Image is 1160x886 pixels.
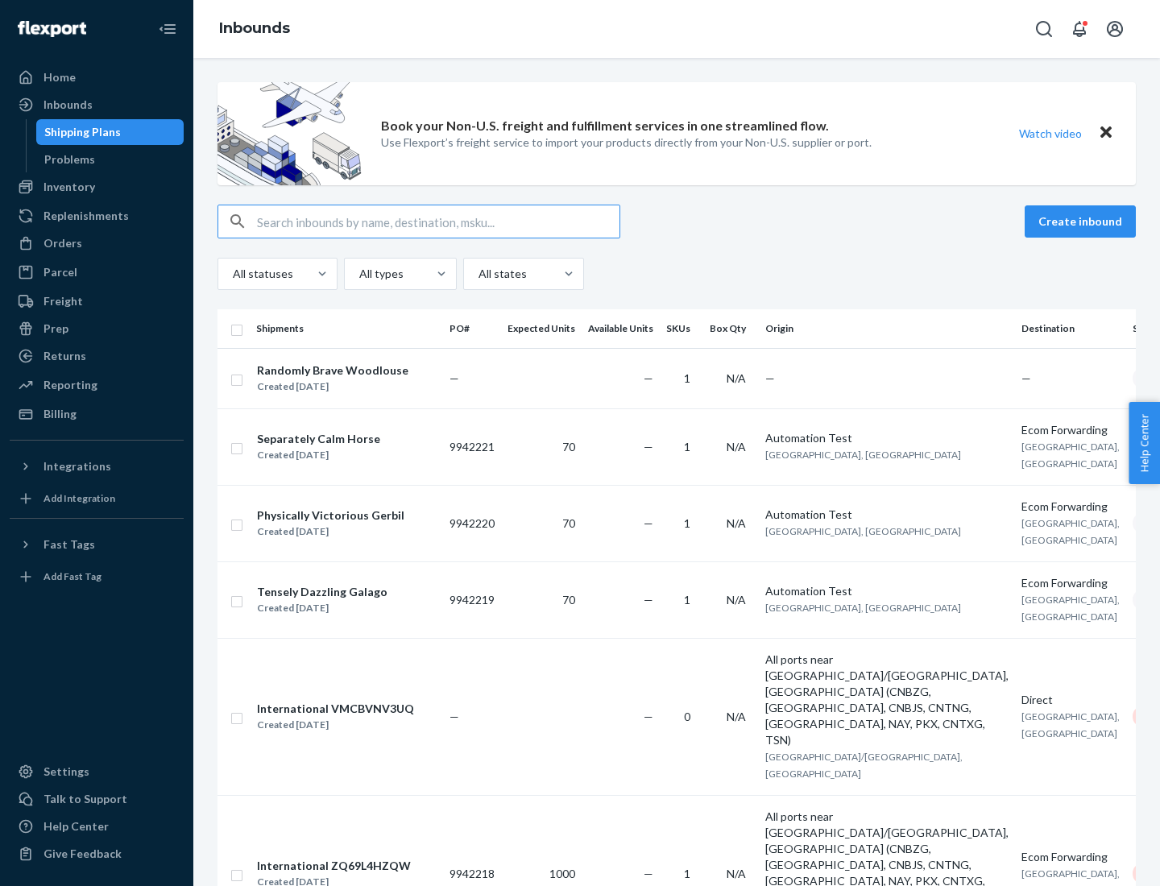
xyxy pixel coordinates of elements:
span: N/A [727,593,746,607]
div: Parcel [43,264,77,280]
span: 1 [684,516,690,530]
div: Help Center [43,818,109,834]
div: Ecom Forwarding [1021,422,1120,438]
div: Orders [43,235,82,251]
span: — [644,710,653,723]
a: Prep [10,316,184,342]
a: Inbounds [10,92,184,118]
button: Create inbound [1025,205,1136,238]
div: Created [DATE] [257,600,387,616]
div: Returns [43,348,86,364]
a: Returns [10,343,184,369]
button: Fast Tags [10,532,184,557]
div: Problems [44,151,95,168]
span: [GEOGRAPHIC_DATA]/[GEOGRAPHIC_DATA], [GEOGRAPHIC_DATA] [765,751,963,780]
div: Settings [43,764,89,780]
div: All ports near [GEOGRAPHIC_DATA]/[GEOGRAPHIC_DATA], [GEOGRAPHIC_DATA] (CNBZG, [GEOGRAPHIC_DATA], ... [765,652,1009,748]
th: Expected Units [501,309,582,348]
td: 9942220 [443,485,501,561]
div: Add Integration [43,491,115,505]
a: Shipping Plans [36,119,184,145]
span: N/A [727,516,746,530]
div: Created [DATE] [257,524,404,540]
div: Created [DATE] [257,717,414,733]
th: Destination [1015,309,1126,348]
div: Ecom Forwarding [1021,849,1120,865]
a: Inventory [10,174,184,200]
a: Parcel [10,259,184,285]
div: Replenishments [43,208,129,224]
span: 70 [562,593,575,607]
div: Fast Tags [43,536,95,553]
span: 1 [684,867,690,880]
th: Box Qty [703,309,759,348]
div: Give Feedback [43,846,122,862]
div: Created [DATE] [257,447,380,463]
a: Billing [10,401,184,427]
div: Talk to Support [43,791,127,807]
p: Use Flexport’s freight service to import your products directly from your Non-U.S. supplier or port. [381,135,872,151]
a: Orders [10,230,184,256]
div: International VMCBVNV3UQ [257,701,414,717]
button: Open Search Box [1028,13,1060,45]
div: Automation Test [765,430,1009,446]
span: — [644,440,653,453]
span: N/A [727,371,746,385]
div: Created [DATE] [257,379,408,395]
span: 1 [684,440,690,453]
span: — [644,867,653,880]
span: N/A [727,867,746,880]
th: PO# [443,309,501,348]
div: Freight [43,293,83,309]
div: Prep [43,321,68,337]
a: Home [10,64,184,90]
span: — [644,516,653,530]
span: [GEOGRAPHIC_DATA], [GEOGRAPHIC_DATA] [765,449,961,461]
div: Physically Victorious Gerbil [257,507,404,524]
a: Add Integration [10,486,184,511]
a: Freight [10,288,184,314]
a: Problems [36,147,184,172]
span: 70 [562,440,575,453]
td: 9942219 [443,561,501,638]
button: Help Center [1129,402,1160,484]
a: Help Center [10,814,184,839]
span: [GEOGRAPHIC_DATA], [GEOGRAPHIC_DATA] [765,602,961,614]
div: Shipping Plans [44,124,121,140]
button: Integrations [10,453,184,479]
span: [GEOGRAPHIC_DATA], [GEOGRAPHIC_DATA] [1021,594,1120,623]
div: Inventory [43,179,95,195]
div: Automation Test [765,507,1009,523]
span: — [449,710,459,723]
button: Close [1096,122,1116,145]
span: [GEOGRAPHIC_DATA], [GEOGRAPHIC_DATA] [1021,441,1120,470]
span: — [449,371,459,385]
input: All types [358,266,359,282]
button: Give Feedback [10,841,184,867]
div: Billing [43,406,77,422]
span: 1 [684,593,690,607]
div: Randomly Brave Woodlouse [257,362,408,379]
div: Tensely Dazzling Galago [257,584,387,600]
span: — [1021,371,1031,385]
button: Watch video [1009,122,1092,145]
div: Ecom Forwarding [1021,575,1120,591]
span: [GEOGRAPHIC_DATA], [GEOGRAPHIC_DATA] [765,525,961,537]
div: Inbounds [43,97,93,113]
input: All states [477,266,478,282]
span: 1 [684,371,690,385]
div: Integrations [43,458,111,474]
ol: breadcrumbs [206,6,303,52]
div: Direct [1021,692,1120,708]
a: Add Fast Tag [10,564,184,590]
img: Flexport logo [18,21,86,37]
input: All statuses [231,266,233,282]
td: 9942221 [443,408,501,485]
div: Ecom Forwarding [1021,499,1120,515]
button: Open notifications [1063,13,1096,45]
input: Search inbounds by name, destination, msku... [257,205,619,238]
a: Talk to Support [10,786,184,812]
div: Home [43,69,76,85]
a: Settings [10,759,184,785]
